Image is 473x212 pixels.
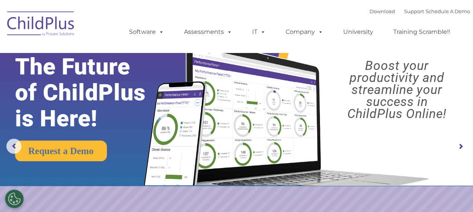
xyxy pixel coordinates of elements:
font: | [370,8,470,14]
button: Cookies Settings [5,189,24,208]
img: ChildPlus by Procare Solutions [3,6,79,44]
rs-layer: The Future of ChildPlus is Here! [15,54,166,132]
a: IT [245,24,273,39]
span: Phone number [105,80,137,86]
a: Request a Demo [15,141,107,161]
a: Assessments [176,24,240,39]
a: Training Scramble!! [386,24,458,39]
a: University [336,24,381,39]
a: Support [404,8,424,14]
rs-layer: Boost your productivity and streamline your success in ChildPlus Online! [327,59,467,120]
a: Download [370,8,395,14]
a: Software [122,24,172,39]
a: Schedule A Demo [426,8,470,14]
span: Last name [105,50,128,55]
a: Company [278,24,331,39]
